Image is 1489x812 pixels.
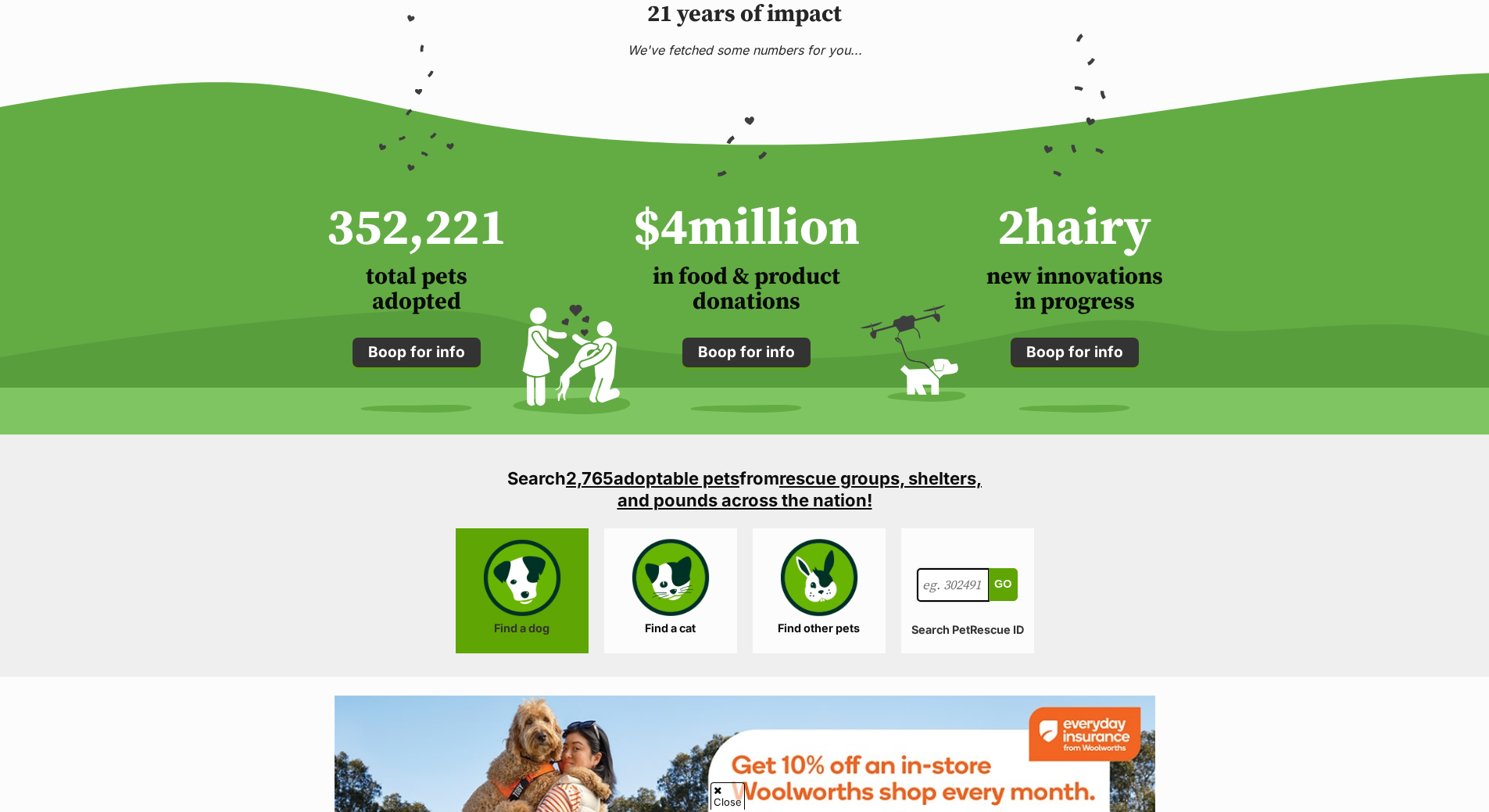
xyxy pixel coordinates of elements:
a: Find other pets [753,528,886,653]
a: rescue groups, shelters, and pounds across the nation! [617,468,983,510]
span: Close [710,782,745,810]
h3: total pets adopted [327,264,506,314]
h3: in food & product donations [633,264,860,314]
input: eg. 302491 [917,568,990,603]
a: Boop for info [682,338,811,367]
a: Boop for info [353,338,481,367]
h3: new innovations in progress [986,264,1163,314]
span: 2 [997,197,1025,261]
label: Search PetRescue ID [901,624,1034,637]
a: Boop for info [1011,338,1139,367]
a: Find a cat [604,528,737,653]
span: 4 [660,197,688,261]
a: 2,765adoptable pets [566,468,739,488]
span: 2,765 [566,468,614,488]
h2: hairy [986,195,1163,264]
h2: $ million [633,195,860,264]
a: Find a dog [456,528,589,653]
span: 352,221 [327,197,506,261]
h3: Search from [495,467,995,511]
button: Go [989,568,1017,601]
